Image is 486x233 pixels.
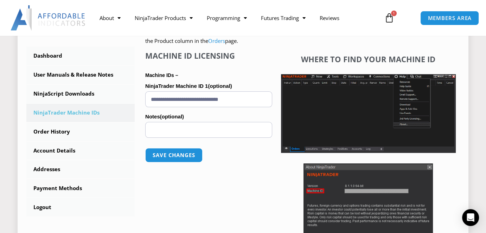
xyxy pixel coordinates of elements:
[26,179,135,198] a: Payment Methods
[145,111,272,122] label: Notes
[374,8,405,28] a: 1
[92,10,379,26] nav: Menu
[420,11,479,25] a: MEMBERS AREA
[145,72,178,78] strong: Machine IDs –
[208,37,225,44] a: Orders
[145,148,203,162] button: Save changes
[26,47,135,216] nav: Account pages
[462,209,479,226] div: Open Intercom Messenger
[26,123,135,141] a: Order History
[313,10,346,26] a: Reviews
[200,10,254,26] a: Programming
[26,142,135,160] a: Account Details
[26,85,135,103] a: NinjaScript Downloads
[208,83,232,89] span: (optional)
[145,81,272,91] label: NinjaTrader Machine ID 1
[26,198,135,216] a: Logout
[26,104,135,122] a: NinjaTrader Machine IDs
[26,47,135,65] a: Dashboard
[281,54,456,64] h4: Where to find your Machine ID
[26,66,135,84] a: User Manuals & Release Notes
[160,114,184,119] span: (optional)
[128,10,200,26] a: NinjaTrader Products
[26,160,135,179] a: Addresses
[391,11,397,16] span: 1
[428,15,472,21] span: MEMBERS AREA
[281,74,456,153] img: Screenshot 2025-01-17 1155544 | Affordable Indicators – NinjaTrader
[92,10,128,26] a: About
[145,51,272,60] h4: Machine ID Licensing
[254,10,313,26] a: Futures Trading
[11,5,86,31] img: LogoAI | Affordable Indicators – NinjaTrader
